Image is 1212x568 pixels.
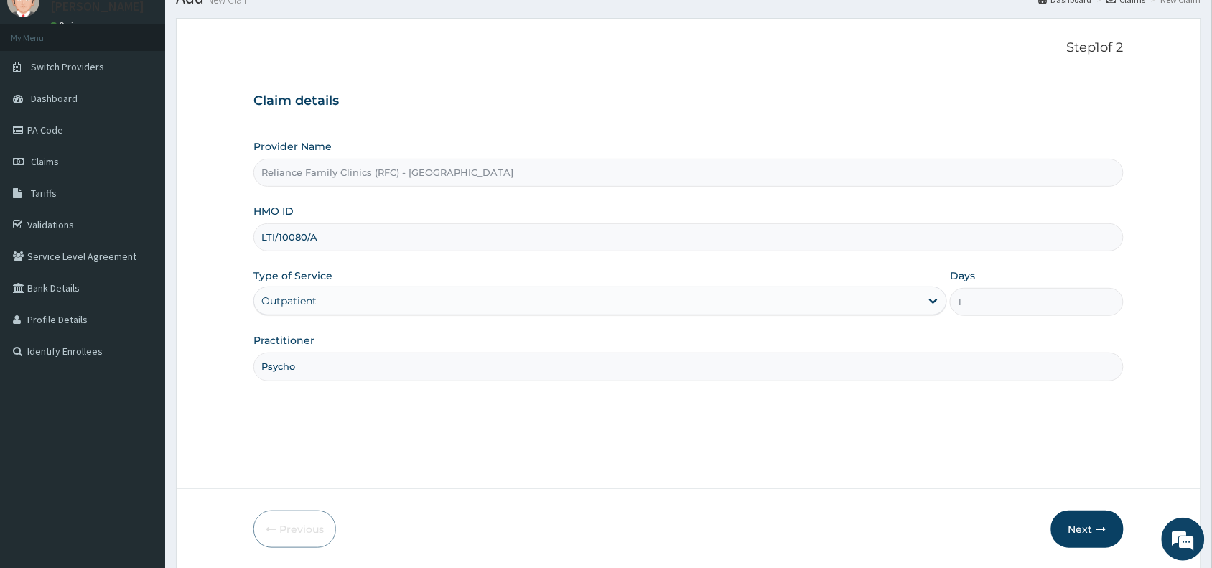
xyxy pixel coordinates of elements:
p: Step 1 of 2 [253,40,1124,56]
h3: Claim details [253,93,1124,109]
span: Dashboard [31,92,78,105]
label: HMO ID [253,204,294,218]
label: Type of Service [253,269,332,283]
input: Enter Name [253,353,1124,381]
textarea: Type your message and hit 'Enter' [7,392,274,442]
span: Claims [31,155,59,168]
div: Outpatient [261,294,317,308]
span: We're online! [83,181,198,326]
span: Tariffs [31,187,57,200]
label: Days [950,269,975,283]
label: Practitioner [253,333,314,348]
span: Switch Providers [31,60,104,73]
div: Chat with us now [75,80,241,99]
a: Online [50,20,85,30]
button: Previous [253,511,336,548]
img: d_794563401_company_1708531726252_794563401 [27,72,58,108]
label: Provider Name [253,139,332,154]
button: Next [1051,511,1124,548]
div: Minimize live chat window [236,7,270,42]
input: Enter HMO ID [253,223,1124,251]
